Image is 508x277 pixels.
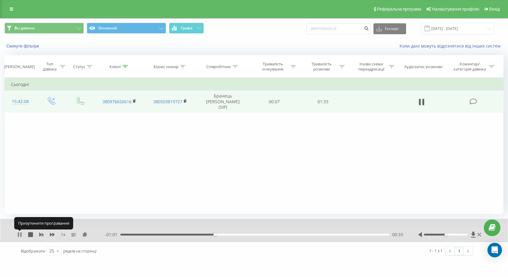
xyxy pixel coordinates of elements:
[432,7,479,12] span: Налаштування профілю
[61,232,65,238] span: 1 x
[109,64,121,69] div: Клієнт
[306,23,370,34] input: Пошук за номером
[373,23,406,34] button: Експорт
[213,233,216,236] div: Accessibility label
[169,23,204,34] button: Графік
[257,61,289,72] div: Тривалість очікування
[489,7,500,12] span: Вихід
[41,61,58,72] div: Тип дзвінка
[5,78,503,91] td: Сьогодні
[87,23,166,34] button: Основний
[11,96,30,107] div: 15:42:08
[153,99,182,104] a: 380503819727
[377,7,422,12] span: Реферальна програма
[452,61,487,72] div: Коментар/категорія дзвінка
[21,248,45,254] span: Відображати
[392,232,403,238] span: 00:33
[105,232,120,238] span: - 01:01
[4,64,35,69] div: [PERSON_NAME]
[103,99,132,104] a: 380976650616
[181,26,193,30] span: Графік
[14,217,73,229] div: Призупинити програвання
[206,64,231,69] div: Співробітник
[49,248,54,254] div: 25
[5,43,42,49] button: Скинути фільтри
[399,43,503,49] a: Коли дані можуть відрізнятися вiд інших систем
[355,61,387,72] div: Назва схеми переадресації
[444,233,447,236] div: Accessibility label
[15,26,34,31] span: Всі дзвінки
[63,248,96,254] span: рядків на сторінці
[196,91,250,113] td: Бранець [PERSON_NAME] (SIP)
[404,64,442,69] div: Аудіозапис розмови
[250,91,299,113] td: 00:07
[487,243,502,257] div: Open Intercom Messenger
[299,91,347,113] td: 01:33
[5,23,84,34] button: Всі дзвінки
[73,64,85,69] div: Статус
[454,247,464,255] a: 1
[305,61,338,72] div: Тривалість розмови
[429,248,442,254] div: 1 - 1 з 1
[154,64,178,69] div: Бізнес номер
